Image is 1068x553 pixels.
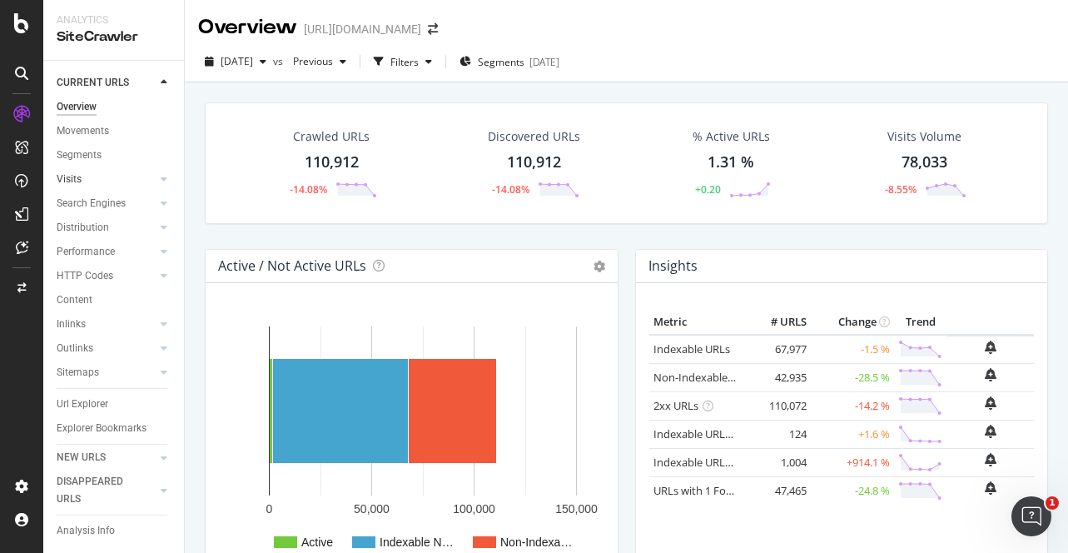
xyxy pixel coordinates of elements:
[57,267,156,285] a: HTTP Codes
[286,48,353,75] button: Previous
[555,502,598,516] text: 150,000
[693,128,770,145] div: % Active URLs
[1011,496,1051,536] iframe: Intercom live chat
[57,396,172,413] a: Url Explorer
[198,13,297,42] div: Overview
[354,502,390,516] text: 50,000
[57,364,156,381] a: Sitemaps
[529,55,559,69] div: [DATE]
[744,420,811,448] td: 124
[57,219,156,237] a: Distribution
[811,391,894,420] td: -14.2 %
[985,368,996,381] div: bell-plus
[57,195,156,212] a: Search Engines
[57,219,109,237] div: Distribution
[304,21,421,37] div: [URL][DOMAIN_NAME]
[286,54,333,68] span: Previous
[218,255,366,277] h4: Active / Not Active URLs
[428,23,438,35] div: arrow-right-arrow-left
[57,420,172,437] a: Explorer Bookmarks
[653,370,755,385] a: Non-Indexable URLs
[811,335,894,364] td: -1.5 %
[478,55,524,69] span: Segments
[648,255,698,277] h4: Insights
[273,54,286,68] span: vs
[985,425,996,438] div: bell-plus
[811,476,894,505] td: -24.8 %
[885,182,916,197] div: -8.55%
[887,128,961,145] div: Visits Volume
[708,152,754,173] div: 1.31 %
[653,398,698,413] a: 2xx URLs
[57,13,171,27] div: Analytics
[744,391,811,420] td: 110,072
[811,363,894,391] td: -28.5 %
[293,128,370,145] div: Crawled URLs
[488,128,580,145] div: Discovered URLs
[902,152,947,173] div: 78,033
[221,54,253,68] span: 2025 Sep. 6th
[57,74,129,92] div: CURRENT URLS
[653,341,730,356] a: Indexable URLs
[744,363,811,391] td: 42,935
[57,147,102,164] div: Segments
[57,243,115,261] div: Performance
[57,522,172,540] a: Analysis Info
[744,448,811,476] td: 1,004
[57,522,115,540] div: Analysis Info
[985,396,996,410] div: bell-plus
[57,291,172,309] a: Content
[500,536,572,549] text: Non-Indexa…
[744,335,811,364] td: 67,977
[57,316,86,333] div: Inlinks
[744,310,811,335] th: # URLS
[453,48,566,75] button: Segments[DATE]
[811,448,894,476] td: +914.1 %
[57,171,156,188] a: Visits
[266,502,273,516] text: 0
[985,481,996,495] div: bell-plus
[57,27,171,47] div: SiteCrawler
[57,473,156,508] a: DISAPPEARED URLS
[57,195,126,212] div: Search Engines
[744,476,811,505] td: 47,465
[57,147,172,164] a: Segments
[985,453,996,466] div: bell-plus
[57,171,82,188] div: Visits
[453,502,495,516] text: 100,000
[57,449,156,466] a: NEW URLS
[57,74,156,92] a: CURRENT URLS
[811,310,894,335] th: Change
[57,122,172,140] a: Movements
[57,98,97,116] div: Overview
[653,426,792,441] a: Indexable URLs with Bad H1
[653,483,776,498] a: URLs with 1 Follow Inlink
[305,152,359,173] div: 110,912
[57,420,147,437] div: Explorer Bookmarks
[198,48,273,75] button: [DATE]
[390,55,419,69] div: Filters
[985,341,996,354] div: bell-plus
[57,396,108,413] div: Url Explorer
[507,152,561,173] div: 110,912
[653,455,835,470] a: Indexable URLs with Bad Description
[57,316,156,333] a: Inlinks
[57,340,156,357] a: Outlinks
[380,536,454,549] text: Indexable N…
[57,364,99,381] div: Sitemaps
[1046,496,1059,510] span: 1
[594,261,605,272] i: Options
[301,536,333,549] text: Active
[492,182,529,197] div: -14.08%
[57,267,113,285] div: HTTP Codes
[57,291,92,309] div: Content
[57,449,106,466] div: NEW URLS
[649,310,745,335] th: Metric
[57,473,141,508] div: DISAPPEARED URLS
[57,98,172,116] a: Overview
[367,48,439,75] button: Filters
[57,243,156,261] a: Performance
[811,420,894,448] td: +1.6 %
[695,182,721,197] div: +0.20
[290,182,327,197] div: -14.08%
